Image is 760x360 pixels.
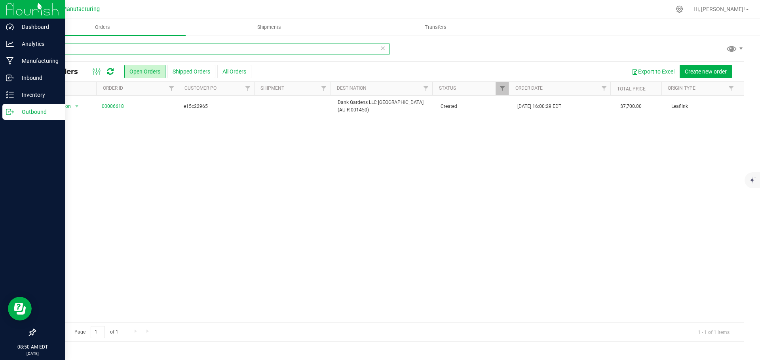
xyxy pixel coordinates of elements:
span: Dank Gardens LLC [GEOGRAPHIC_DATA] (AU-R-001450) [338,99,431,114]
span: Transfers [414,24,457,31]
input: Search Order ID, Destination, Customer PO... [35,43,389,55]
button: Shipped Orders [167,65,215,78]
inline-svg: Outbound [6,108,14,116]
a: Filter [597,82,610,95]
a: Shipment [260,85,284,91]
p: Analytics [14,39,61,49]
div: Manage settings [674,6,684,13]
span: Clear [380,43,386,53]
button: Open Orders [124,65,165,78]
a: 00006618 [102,103,124,110]
span: Create new order [685,68,727,75]
a: Filter [241,82,254,95]
span: [DATE] 16:00:29 EDT [517,103,561,110]
p: [DATE] [4,351,61,356]
a: Customer PO [184,85,217,91]
span: Shipments [247,24,292,31]
p: 08:50 AM EDT [4,343,61,351]
p: Inventory [14,90,61,100]
a: Status [439,85,456,91]
a: Filter [725,82,738,95]
a: Filter [419,82,432,95]
span: $7,700.00 [620,103,642,110]
inline-svg: Manufacturing [6,57,14,65]
span: Manufacturing [62,6,100,13]
button: Create new order [680,65,732,78]
span: Leaflink [671,103,739,110]
div: Actions [41,86,93,92]
span: select [72,101,82,112]
span: Created [441,103,508,110]
p: Dashboard [14,22,61,32]
span: 1 - 1 of 1 items [692,326,736,338]
inline-svg: Inventory [6,91,14,99]
p: Inbound [14,73,61,83]
a: Filter [317,82,331,95]
p: Manufacturing [14,56,61,66]
span: Page of 1 [68,326,125,338]
button: All Orders [217,65,251,78]
a: Transfers [352,19,519,36]
a: Filter [496,82,509,95]
button: Export to Excel [627,65,680,78]
a: Total Price [617,86,646,92]
a: Destination [337,85,367,91]
a: Orders [19,19,186,36]
p: Outbound [14,107,61,117]
a: Order Date [515,85,543,91]
a: Filter [165,82,178,95]
inline-svg: Analytics [6,40,14,48]
span: Orders [84,24,121,31]
inline-svg: Inbound [6,74,14,82]
input: 1 [91,326,105,338]
span: e15c22965 [184,103,251,110]
a: Shipments [186,19,352,36]
inline-svg: Dashboard [6,23,14,31]
a: Origin Type [668,85,695,91]
a: Order ID [103,85,123,91]
iframe: Resource center [8,297,32,320]
span: Hi, [PERSON_NAME]! [693,6,745,12]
